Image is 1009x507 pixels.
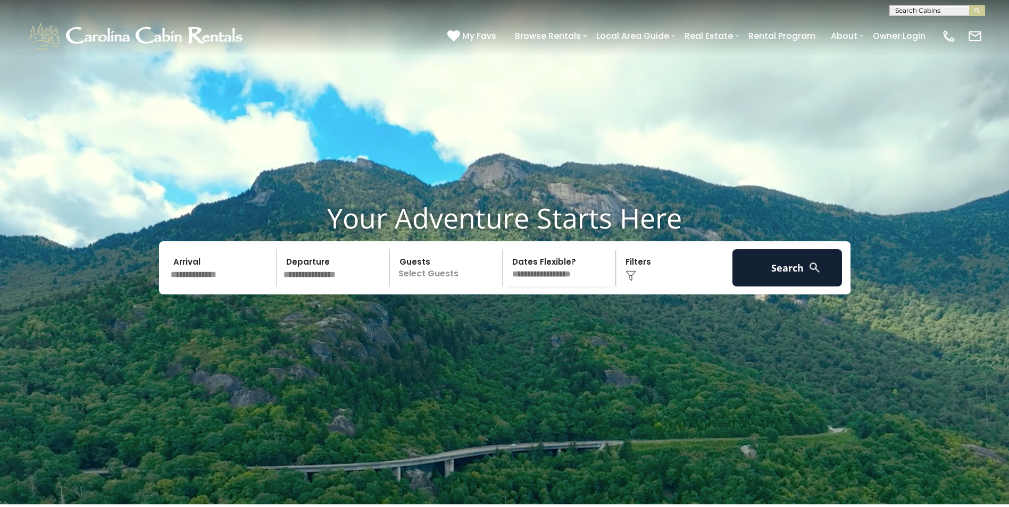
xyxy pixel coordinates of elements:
[626,271,636,281] img: filter--v1.png
[968,29,982,44] img: mail-regular-white.png
[732,249,843,286] button: Search
[462,29,496,43] span: My Favs
[510,27,586,45] a: Browse Rentals
[27,20,247,52] img: White-1-1-2.png
[679,27,738,45] a: Real Estate
[447,29,499,43] a: My Favs
[743,27,821,45] a: Rental Program
[808,261,821,274] img: search-regular-white.png
[591,27,674,45] a: Local Area Guide
[941,29,956,44] img: phone-regular-white.png
[393,249,503,286] p: Select Guests
[825,27,863,45] a: About
[8,201,1001,234] h1: Your Adventure Starts Here
[868,27,931,45] a: Owner Login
